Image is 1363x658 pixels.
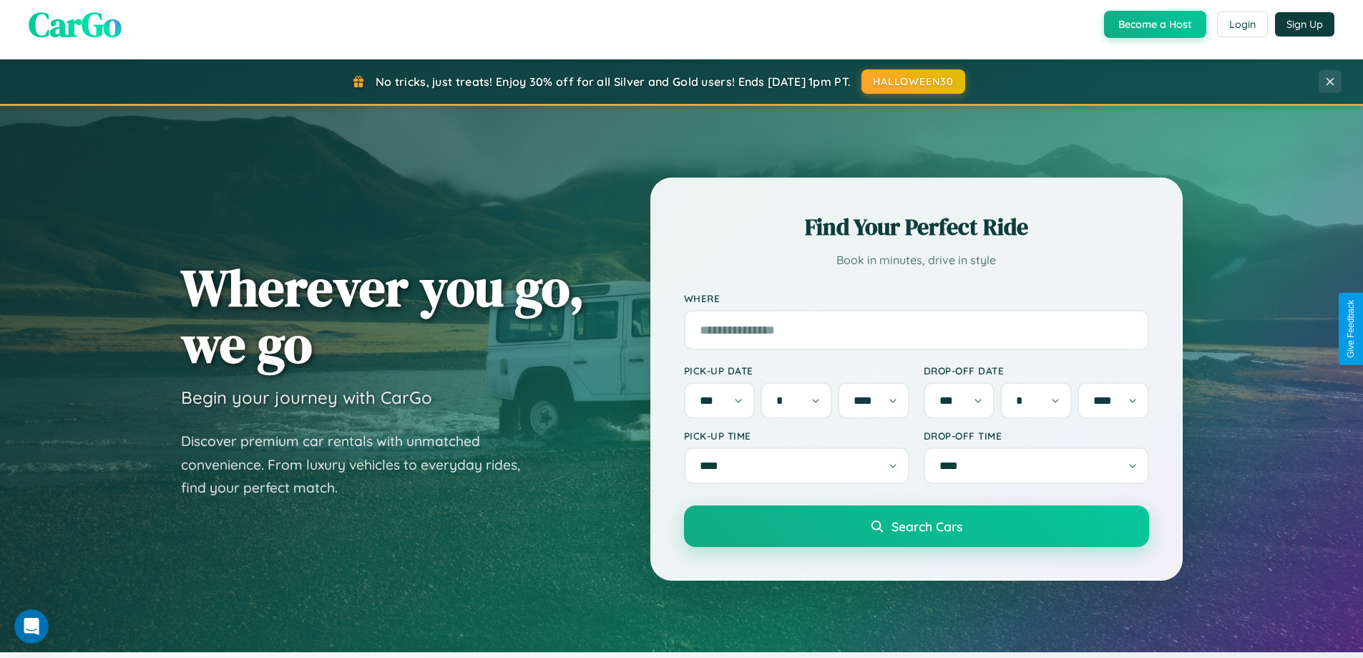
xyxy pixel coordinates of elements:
h2: Find Your Perfect Ride [684,211,1149,243]
button: Become a Host [1104,11,1206,38]
button: Search Cars [684,505,1149,547]
h1: Wherever you go, we go [181,259,585,372]
p: Discover premium car rentals with unmatched convenience. From luxury vehicles to everyday rides, ... [181,430,539,500]
div: Give Feedback [1346,300,1356,358]
button: Login [1217,11,1268,37]
button: Sign Up [1275,12,1334,37]
label: Drop-off Date [924,364,1149,377]
label: Drop-off Time [924,430,1149,442]
span: Search Cars [891,518,962,534]
label: Pick-up Time [684,430,909,442]
button: HALLOWEEN30 [861,69,965,94]
h3: Begin your journey with CarGo [181,387,432,408]
label: Where [684,292,1149,304]
span: CarGo [29,1,122,48]
label: Pick-up Date [684,364,909,377]
p: Book in minutes, drive in style [684,250,1149,271]
iframe: Intercom live chat [14,609,49,644]
span: No tricks, just treats! Enjoy 30% off for all Silver and Gold users! Ends [DATE] 1pm PT. [376,74,851,89]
